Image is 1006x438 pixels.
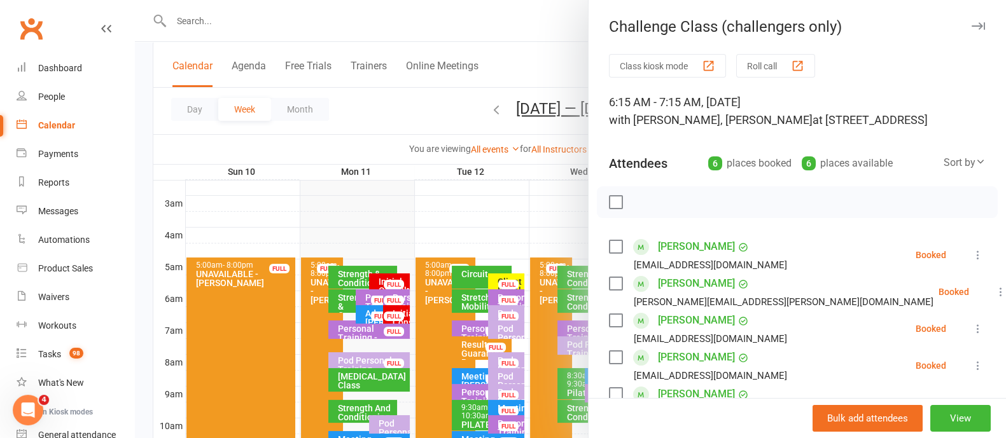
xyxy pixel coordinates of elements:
button: Class kiosk mode [609,54,726,78]
div: Calendar [38,120,75,130]
a: [PERSON_NAME] [658,384,735,404]
div: Reports [38,177,69,188]
div: [EMAIL_ADDRESS][DOMAIN_NAME] [634,367,787,384]
a: [PERSON_NAME] [658,236,735,257]
div: Tasks [38,349,61,359]
div: 6 [708,156,722,170]
div: 6:15 AM - 7:15 AM, [DATE] [609,93,986,129]
a: Calendar [17,111,134,140]
div: Automations [38,235,90,245]
div: Waivers [38,292,69,302]
a: Reports [17,168,134,197]
div: Booked [939,287,969,296]
div: Messages [38,206,78,216]
button: View [930,405,991,432]
div: Sort by [944,154,986,171]
div: What's New [38,378,84,388]
div: [EMAIL_ADDRESS][DOMAIN_NAME] [634,257,787,273]
div: Challenge Class (challengers only) [589,18,1006,36]
a: [PERSON_NAME] [658,347,735,367]
a: [PERSON_NAME] [658,273,735,294]
div: Booked [916,250,946,259]
a: Payments [17,140,134,168]
div: places available [802,154,893,172]
span: with [PERSON_NAME], [PERSON_NAME] [609,113,813,127]
a: [PERSON_NAME] [658,310,735,331]
a: People [17,83,134,111]
div: Workouts [38,320,76,331]
a: Messages [17,197,134,226]
a: Automations [17,226,134,254]
span: 98 [69,348,83,359]
div: Payments [38,149,78,159]
span: at [STREET_ADDRESS] [813,113,928,127]
div: [EMAIL_ADDRESS][DOMAIN_NAME] [634,331,787,347]
div: places booked [708,154,792,172]
a: Clubworx [15,13,47,44]
a: Waivers [17,283,134,311]
div: Dashboard [38,63,82,73]
button: Roll call [736,54,815,78]
div: People [38,92,65,102]
div: Booked [916,361,946,370]
span: 4 [39,395,49,405]
iframe: Intercom live chat [13,395,43,425]
a: What's New [17,369,134,397]
a: Dashboard [17,54,134,83]
a: Workouts [17,311,134,340]
div: Product Sales [38,263,93,273]
div: [PERSON_NAME][EMAIL_ADDRESS][PERSON_NAME][DOMAIN_NAME] [634,294,933,310]
a: Tasks 98 [17,340,134,369]
div: Booked [916,324,946,333]
div: Attendees [609,154,667,172]
button: Bulk add attendees [813,405,923,432]
a: Product Sales [17,254,134,283]
div: 6 [802,156,816,170]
